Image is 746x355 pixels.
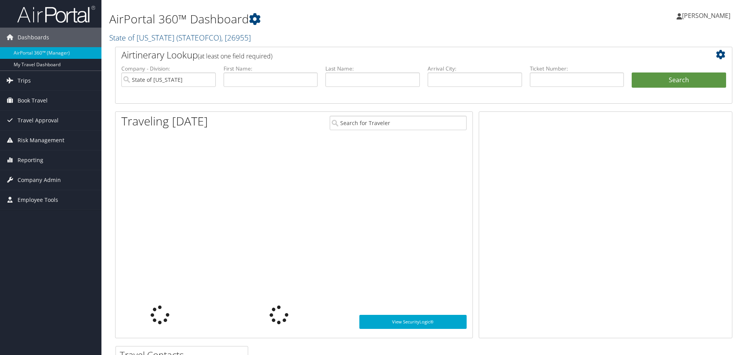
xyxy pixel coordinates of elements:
[121,48,675,62] h2: Airtinerary Lookup
[176,32,221,43] span: ( STATEOFCO )
[18,150,43,170] span: Reporting
[221,32,251,43] span: , [ 26955 ]
[18,28,49,47] span: Dashboards
[198,52,272,60] span: (at least one field required)
[224,65,318,72] label: First Name:
[632,72,726,88] button: Search
[428,65,522,72] label: Arrival City:
[18,111,59,130] span: Travel Approval
[677,4,738,27] a: [PERSON_NAME]
[18,190,58,210] span: Employee Tools
[18,91,48,110] span: Book Travel
[325,65,420,72] label: Last Name:
[109,32,251,43] a: State of [US_STATE]
[359,315,467,329] a: View SecurityLogic®
[18,131,64,150] span: Risk Management
[121,65,216,72] label: Company - Division:
[18,170,61,190] span: Company Admin
[530,65,624,72] label: Ticket Number:
[109,11,529,27] h1: AirPortal 360™ Dashboard
[682,11,730,20] span: [PERSON_NAME]
[18,71,31,90] span: Trips
[121,113,208,129] h1: Traveling [DATE]
[330,116,467,130] input: Search for Traveler
[17,5,95,23] img: airportal-logo.png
